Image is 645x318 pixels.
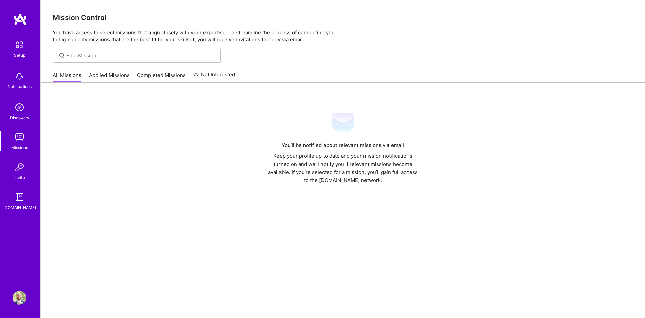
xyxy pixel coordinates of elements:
[89,72,130,83] a: Applied Missions
[58,52,66,59] i: icon SearchGrey
[14,52,25,59] div: Setup
[8,83,32,90] div: Notifications
[11,144,28,151] div: Missions
[13,131,26,144] img: teamwork
[332,112,354,134] img: Mail
[11,291,28,305] a: User Avatar
[53,72,81,83] a: All Missions
[193,71,235,83] a: Not Interested
[265,141,421,149] div: You’ll be notified about relevant missions via email
[13,161,26,174] img: Invite
[13,291,26,305] img: User Avatar
[53,13,633,22] h3: Mission Control
[137,72,186,83] a: Completed Missions
[10,114,29,121] div: Discovery
[13,13,27,26] img: logo
[53,29,633,43] p: You have access to select missions that align closely with your expertise. To streamline the proc...
[66,52,216,59] input: Find Mission...
[13,70,26,83] img: bell
[265,152,421,184] div: Keep your profile up to date and your mission notifications turned on and we’ll notify you if rel...
[14,174,25,181] div: Invite
[13,190,26,204] img: guide book
[12,38,27,52] img: setup
[13,101,26,114] img: discovery
[3,204,36,211] div: [DOMAIN_NAME]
